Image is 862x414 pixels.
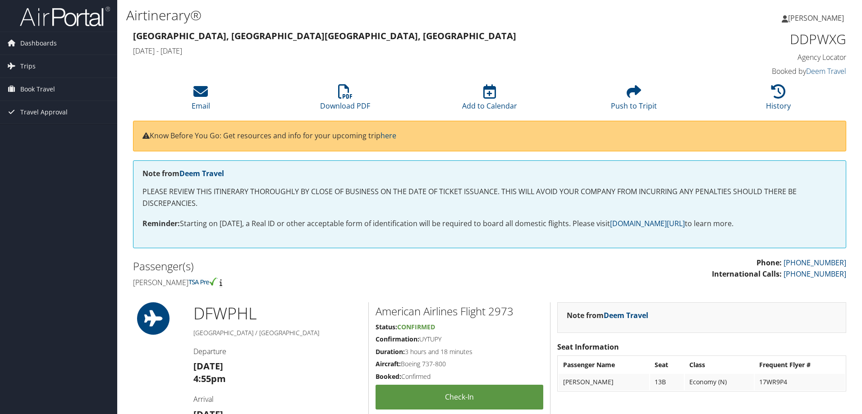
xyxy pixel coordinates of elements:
[376,304,543,319] h2: American Airlines Flight 2973
[20,6,110,27] img: airportal-logo.png
[193,328,362,337] h5: [GEOGRAPHIC_DATA] / [GEOGRAPHIC_DATA]
[755,357,845,373] th: Frequent Flyer #
[193,346,362,356] h4: Departure
[650,374,683,390] td: 13B
[559,357,649,373] th: Passenger Name
[650,357,683,373] th: Seat
[188,278,218,286] img: tsa-precheck.png
[678,52,846,62] h4: Agency Locator
[142,168,224,178] strong: Note from
[381,131,396,141] a: here
[755,374,845,390] td: 17WR9P4
[376,335,543,344] h5: UYTUPY
[142,218,837,230] p: Starting on [DATE], a Real ID or other acceptable form of identification will be required to boar...
[567,310,648,320] strong: Note from
[133,278,483,287] h4: [PERSON_NAME]
[376,359,401,368] strong: Aircraft:
[376,323,397,331] strong: Status:
[784,258,846,268] a: [PHONE_NUMBER]
[685,374,754,390] td: Economy (N)
[142,186,837,209] p: PLEASE REVIEW THIS ITINERARY THOROUGHLY BY CLOSE OF BUSINESS ON THE DATE OF TICKET ISSUANCE. THIS...
[788,13,844,23] span: [PERSON_NAME]
[133,30,516,42] strong: [GEOGRAPHIC_DATA], [GEOGRAPHIC_DATA] [GEOGRAPHIC_DATA], [GEOGRAPHIC_DATA]
[193,394,362,404] h4: Arrival
[757,258,782,268] strong: Phone:
[784,269,846,279] a: [PHONE_NUMBER]
[376,359,543,369] h5: Boeing 737-800
[193,360,223,372] strong: [DATE]
[133,46,665,56] h4: [DATE] - [DATE]
[376,372,401,381] strong: Booked:
[20,32,57,55] span: Dashboards
[678,30,846,49] h1: DDPWXG
[782,5,853,32] a: [PERSON_NAME]
[193,373,226,385] strong: 4:55pm
[192,89,210,111] a: Email
[376,385,543,409] a: Check-in
[685,357,754,373] th: Class
[20,55,36,77] span: Trips
[133,259,483,274] h2: Passenger(s)
[193,302,362,325] h1: DFW PHL
[20,101,68,123] span: Travel Approval
[126,6,611,25] h1: Airtinerary®
[20,78,55,100] span: Book Travel
[376,347,543,356] h5: 3 hours and 18 minutes
[320,89,370,111] a: Download PDF
[142,130,837,142] p: Know Before You Go: Get resources and info for your upcoming trip
[179,168,224,178] a: Deem Travel
[766,89,791,111] a: History
[376,372,543,381] h5: Confirmed
[559,374,649,390] td: [PERSON_NAME]
[712,269,782,279] strong: International Calls:
[462,89,517,111] a: Add to Calendar
[604,310,648,320] a: Deem Travel
[557,342,619,352] strong: Seat Information
[376,347,405,356] strong: Duration:
[142,218,180,228] strong: Reminder:
[678,66,846,76] h4: Booked by
[376,335,419,343] strong: Confirmation:
[397,323,435,331] span: Confirmed
[806,66,846,76] a: Deem Travel
[610,218,685,228] a: [DOMAIN_NAME][URL]
[611,89,657,111] a: Push to Tripit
